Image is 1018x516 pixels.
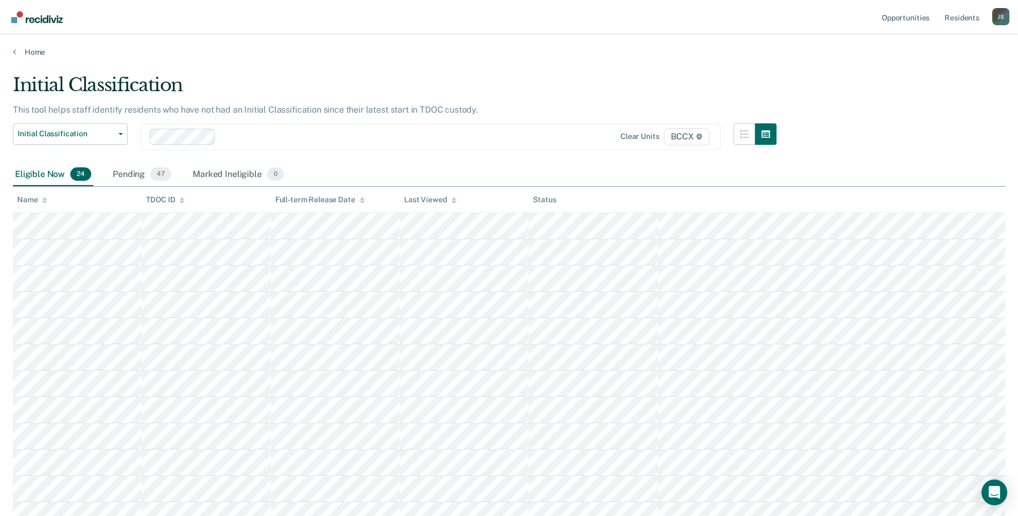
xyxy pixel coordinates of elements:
[13,123,128,145] button: Initial Classification
[992,8,1009,25] button: Profile dropdown button
[70,167,91,181] span: 24
[13,163,93,187] div: Eligible Now24
[533,195,556,204] div: Status
[982,480,1007,505] div: Open Intercom Messenger
[992,8,1009,25] div: J S
[191,163,286,187] div: Marked Ineligible0
[13,47,1005,57] a: Home
[11,11,63,23] img: Recidiviz
[275,195,365,204] div: Full-term Release Date
[17,195,47,204] div: Name
[267,167,284,181] span: 0
[13,105,478,115] p: This tool helps staff identify residents who have not had an Initial Classification since their l...
[620,132,660,141] div: Clear units
[111,163,173,187] div: Pending47
[13,74,777,105] div: Initial Classification
[150,167,171,181] span: 47
[146,195,185,204] div: TDOC ID
[404,195,456,204] div: Last Viewed
[18,129,114,138] span: Initial Classification
[664,128,709,145] span: BCCX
